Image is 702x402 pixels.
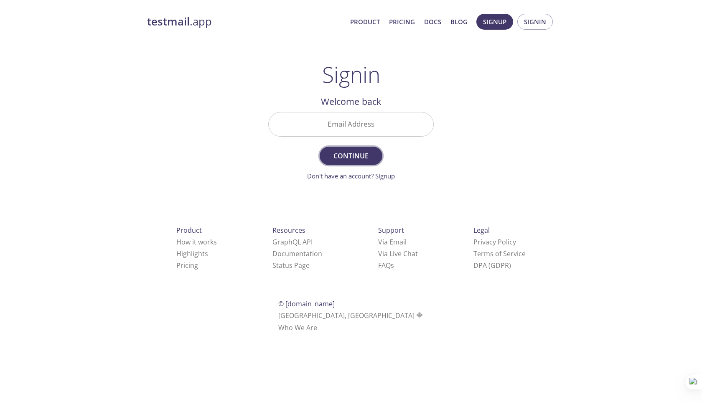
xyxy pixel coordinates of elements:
a: Highlights [176,249,208,258]
a: Pricing [176,261,198,270]
strong: testmail [147,14,190,29]
span: s [391,261,394,270]
h2: Welcome back [268,94,434,109]
button: Continue [320,147,382,165]
span: Support [378,226,404,235]
a: Don't have an account? Signup [307,172,395,180]
h1: Signin [322,62,380,87]
span: Signup [483,16,506,27]
span: Continue [329,150,373,162]
a: Via Live Chat [378,249,418,258]
a: testmail.app [147,15,343,29]
a: Documentation [272,249,322,258]
span: Resources [272,226,305,235]
a: Privacy Policy [473,237,516,247]
a: Who We Are [278,323,317,332]
a: Terms of Service [473,249,526,258]
span: [GEOGRAPHIC_DATA], [GEOGRAPHIC_DATA] [278,311,424,320]
a: Blog [450,16,468,27]
a: Product [350,16,380,27]
span: Product [176,226,202,235]
a: FAQ [378,261,394,270]
a: GraphQL API [272,237,313,247]
button: Signin [517,14,553,30]
a: Status Page [272,261,310,270]
a: Pricing [389,16,415,27]
span: Legal [473,226,490,235]
span: © [DOMAIN_NAME] [278,299,335,308]
a: DPA (GDPR) [473,261,511,270]
a: Docs [424,16,441,27]
a: Via Email [378,237,407,247]
span: Signin [524,16,546,27]
button: Signup [476,14,513,30]
a: How it works [176,237,217,247]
